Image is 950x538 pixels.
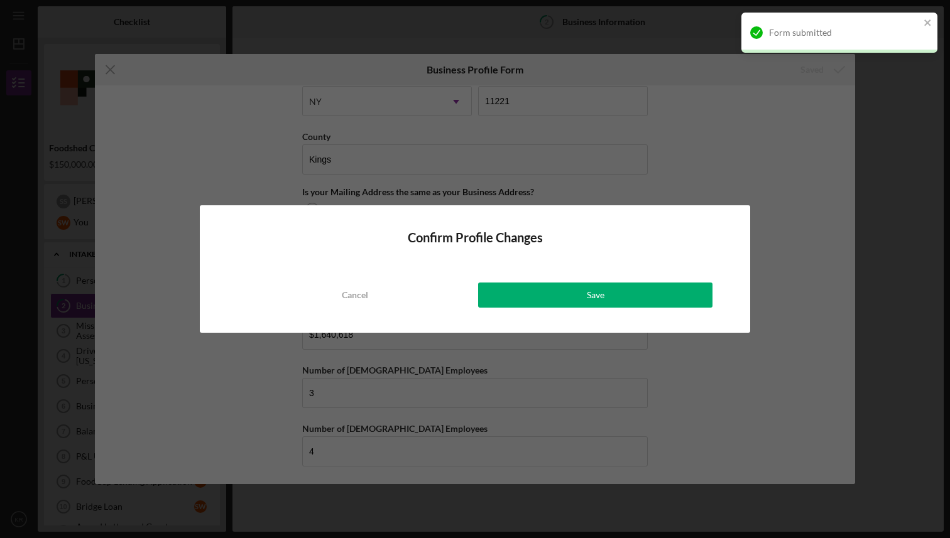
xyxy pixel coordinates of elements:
button: Cancel [237,282,472,308]
div: Cancel [342,282,368,308]
button: close [924,18,932,30]
div: Save [587,282,604,308]
h4: Confirm Profile Changes [237,230,712,245]
div: Form submitted [769,28,920,38]
button: Save [478,282,712,308]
